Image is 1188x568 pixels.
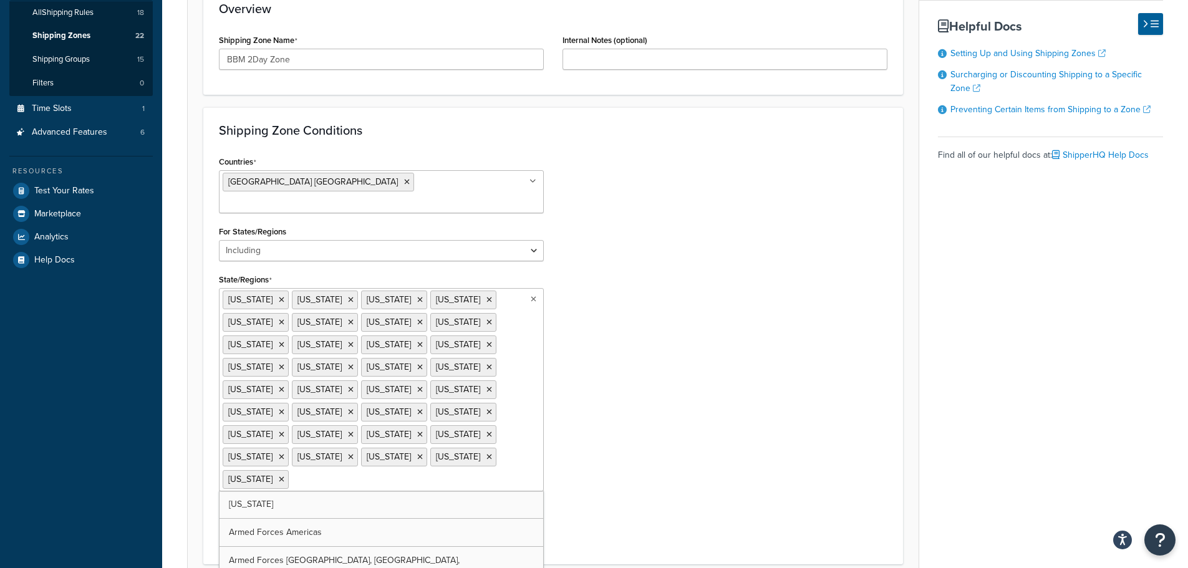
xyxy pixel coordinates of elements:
a: [US_STATE] [220,491,543,518]
span: 15 [137,54,144,65]
span: [US_STATE] [228,383,273,396]
span: [US_STATE] [297,360,342,373]
h3: Shipping Zone Conditions [219,123,887,137]
span: [US_STATE] [367,360,411,373]
span: [US_STATE] [297,428,342,441]
a: Advanced Features6 [9,121,153,144]
span: [US_STATE] [436,293,480,306]
span: Marketplace [34,209,81,219]
label: State/Regions [219,275,272,285]
a: Filters0 [9,72,153,95]
span: [US_STATE] [229,498,273,511]
span: [US_STATE] [367,383,411,396]
span: Analytics [34,232,69,243]
a: Armed Forces Americas [220,519,543,546]
span: Test Your Rates [34,186,94,196]
span: [US_STATE] [228,293,273,306]
span: Help Docs [34,255,75,266]
div: Resources [9,166,153,176]
span: [US_STATE] [228,360,273,373]
span: 1 [142,103,145,114]
a: Shipping Groups15 [9,48,153,71]
a: Preventing Certain Items from Shipping to a Zone [950,103,1151,116]
span: [US_STATE] [228,473,273,486]
span: 0 [140,78,144,89]
span: [US_STATE] [297,338,342,351]
span: [US_STATE] [367,428,411,441]
a: ShipperHQ Help Docs [1052,148,1149,161]
span: [US_STATE] [436,450,480,463]
span: Armed Forces Americas [229,526,322,539]
span: [US_STATE] [297,293,342,306]
span: [US_STATE] [228,315,273,329]
span: [US_STATE] [228,405,273,418]
span: [US_STATE] [297,383,342,396]
span: [US_STATE] [436,405,480,418]
span: 18 [137,7,144,18]
li: Filters [9,72,153,95]
a: Setting Up and Using Shipping Zones [950,47,1106,60]
span: 6 [140,127,145,138]
label: Countries [219,157,256,167]
span: Time Slots [32,103,72,114]
span: [US_STATE] [367,293,411,306]
span: Filters [32,78,54,89]
h3: Overview [219,2,887,16]
span: [US_STATE] [367,405,411,418]
a: AllShipping Rules18 [9,1,153,24]
a: Help Docs [9,249,153,271]
h3: Helpful Docs [938,19,1163,33]
a: Marketplace [9,203,153,225]
li: Shipping Zones [9,24,153,47]
div: Find all of our helpful docs at: [938,137,1163,164]
span: [US_STATE] [436,428,480,441]
span: [US_STATE] [436,338,480,351]
li: Time Slots [9,97,153,120]
label: Internal Notes (optional) [563,36,647,45]
span: Shipping Groups [32,54,90,65]
span: Advanced Features [32,127,107,138]
a: Shipping Zones22 [9,24,153,47]
li: Shipping Groups [9,48,153,71]
span: [US_STATE] [228,428,273,441]
span: [US_STATE] [228,450,273,463]
a: Analytics [9,226,153,248]
span: [GEOGRAPHIC_DATA] [GEOGRAPHIC_DATA] [228,175,398,188]
span: [US_STATE] [436,383,480,396]
li: Advanced Features [9,121,153,144]
span: Shipping Zones [32,31,90,41]
button: Hide Help Docs [1138,13,1163,35]
a: Time Slots1 [9,97,153,120]
span: [US_STATE] [367,450,411,463]
label: For States/Regions [219,227,286,236]
span: 22 [135,31,144,41]
span: [US_STATE] [297,405,342,418]
button: Open Resource Center [1144,524,1176,556]
span: All Shipping Rules [32,7,94,18]
span: [US_STATE] [367,315,411,329]
span: [US_STATE] [436,360,480,373]
span: [US_STATE] [297,450,342,463]
a: Surcharging or Discounting Shipping to a Specific Zone [950,68,1142,95]
span: [US_STATE] [297,315,342,329]
span: [US_STATE] [367,338,411,351]
span: [US_STATE] [436,315,480,329]
a: Test Your Rates [9,180,153,202]
label: Shipping Zone Name [219,36,297,46]
span: [US_STATE] [228,338,273,351]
